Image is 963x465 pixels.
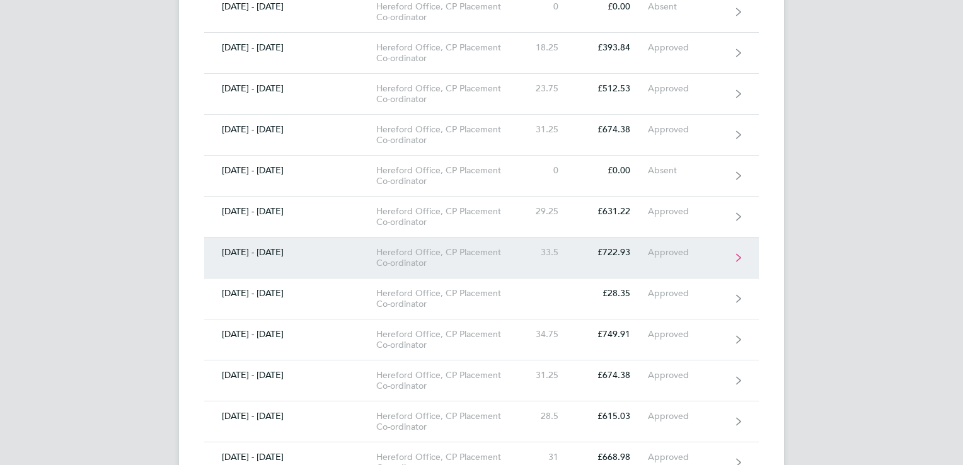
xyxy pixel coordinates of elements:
[576,247,648,258] div: £722.93
[648,83,725,94] div: Approved
[376,1,521,23] div: Hereford Office, CP Placement Co-ordinator
[376,206,521,227] div: Hereford Office, CP Placement Co-ordinator
[521,206,576,217] div: 29.25
[204,74,759,115] a: [DATE] - [DATE]Hereford Office, CP Placement Co-ordinator23.75£512.53Approved
[576,1,648,12] div: £0.00
[521,370,576,381] div: 31.25
[648,124,725,135] div: Approved
[521,452,576,462] div: 31
[521,1,576,12] div: 0
[648,206,725,217] div: Approved
[204,42,376,53] div: [DATE] - [DATE]
[204,370,376,381] div: [DATE] - [DATE]
[204,1,376,12] div: [DATE] - [DATE]
[204,247,376,258] div: [DATE] - [DATE]
[204,124,376,135] div: [DATE] - [DATE]
[576,206,648,217] div: £631.22
[521,83,576,94] div: 23.75
[376,329,521,350] div: Hereford Office, CP Placement Co-ordinator
[576,124,648,135] div: £674.38
[521,411,576,422] div: 28.5
[576,42,648,53] div: £393.84
[576,83,648,94] div: £512.53
[376,83,521,105] div: Hereford Office, CP Placement Co-ordinator
[376,370,521,391] div: Hereford Office, CP Placement Co-ordinator
[576,411,648,422] div: £615.03
[521,165,576,176] div: 0
[376,411,521,432] div: Hereford Office, CP Placement Co-ordinator
[648,1,725,12] div: Absent
[521,329,576,340] div: 34.75
[376,124,521,146] div: Hereford Office, CP Placement Co-ordinator
[648,165,725,176] div: Absent
[204,197,759,238] a: [DATE] - [DATE]Hereford Office, CP Placement Co-ordinator29.25£631.22Approved
[376,165,521,187] div: Hereford Office, CP Placement Co-ordinator
[204,288,376,299] div: [DATE] - [DATE]
[648,370,725,381] div: Approved
[521,247,576,258] div: 33.5
[376,288,521,309] div: Hereford Office, CP Placement Co-ordinator
[204,115,759,156] a: [DATE] - [DATE]Hereford Office, CP Placement Co-ordinator31.25£674.38Approved
[376,247,521,268] div: Hereford Office, CP Placement Co-ordinator
[576,288,648,299] div: £28.35
[204,206,376,217] div: [DATE] - [DATE]
[648,411,725,422] div: Approved
[576,452,648,462] div: £668.98
[204,411,376,422] div: [DATE] - [DATE]
[376,42,521,64] div: Hereford Office, CP Placement Co-ordinator
[648,452,725,462] div: Approved
[576,370,648,381] div: £674.38
[204,165,376,176] div: [DATE] - [DATE]
[204,319,759,360] a: [DATE] - [DATE]Hereford Office, CP Placement Co-ordinator34.75£749.91Approved
[648,329,725,340] div: Approved
[576,329,648,340] div: £749.91
[204,83,376,94] div: [DATE] - [DATE]
[648,247,725,258] div: Approved
[521,124,576,135] div: 31.25
[648,288,725,299] div: Approved
[648,42,725,53] div: Approved
[576,165,648,176] div: £0.00
[204,360,759,401] a: [DATE] - [DATE]Hereford Office, CP Placement Co-ordinator31.25£674.38Approved
[521,42,576,53] div: 18.25
[204,238,759,278] a: [DATE] - [DATE]Hereford Office, CP Placement Co-ordinator33.5£722.93Approved
[204,452,376,462] div: [DATE] - [DATE]
[204,33,759,74] a: [DATE] - [DATE]Hereford Office, CP Placement Co-ordinator18.25£393.84Approved
[204,156,759,197] a: [DATE] - [DATE]Hereford Office, CP Placement Co-ordinator0£0.00Absent
[204,401,759,442] a: [DATE] - [DATE]Hereford Office, CP Placement Co-ordinator28.5£615.03Approved
[204,278,759,319] a: [DATE] - [DATE]Hereford Office, CP Placement Co-ordinator£28.35Approved
[204,329,376,340] div: [DATE] - [DATE]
